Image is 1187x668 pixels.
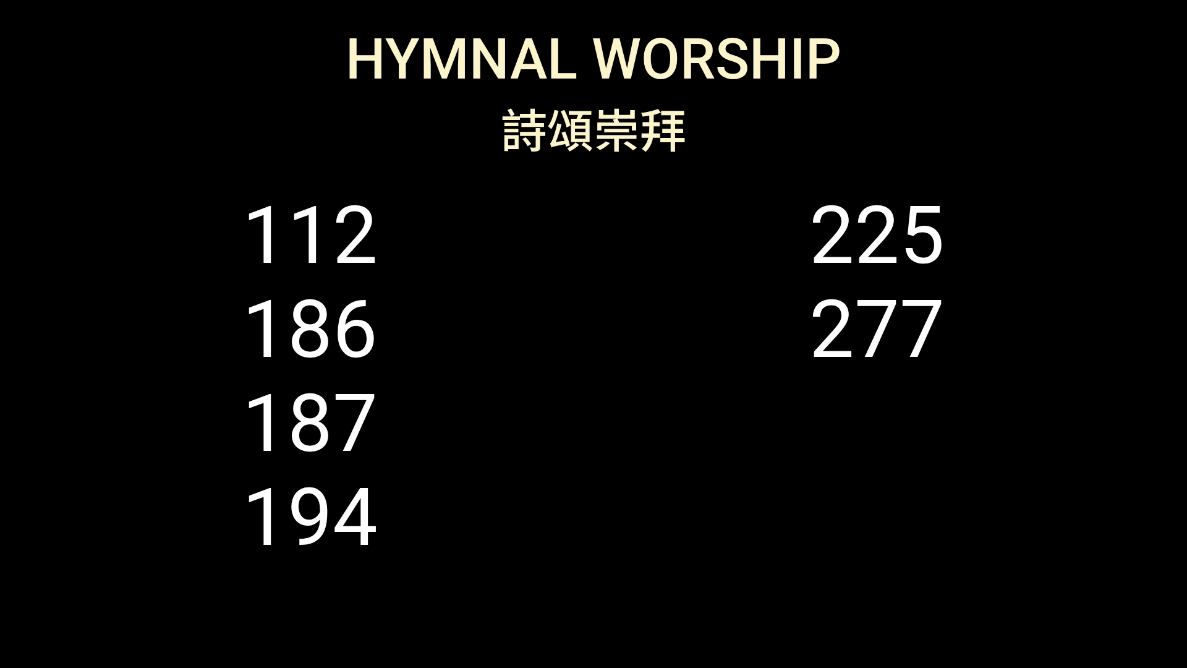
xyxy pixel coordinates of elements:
li: 225 [809,189,945,283]
span: Hymnal Worship [346,27,841,92]
li: 187 [242,377,378,471]
li: 277 [809,283,945,377]
li: 186 [242,283,378,377]
span: 詩頌崇拜 [501,94,686,161]
li: 112 [242,189,378,283]
li: 194 [242,471,378,565]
